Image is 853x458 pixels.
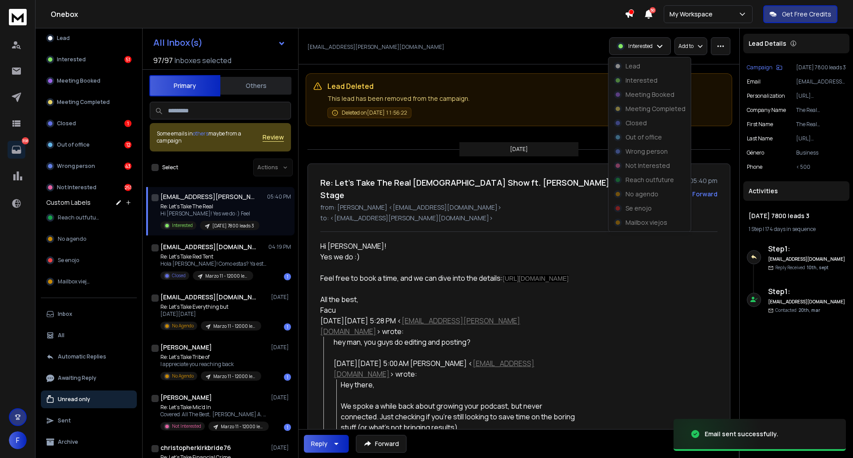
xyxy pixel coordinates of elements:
[58,438,78,446] p: Archive
[334,358,580,379] div: [DATE][DATE] 5:00 AM [PERSON_NAME] < > wrote:
[747,92,785,100] p: Personalization
[356,435,407,453] button: Forward
[160,443,231,452] h1: christopherkirkbride76
[58,214,101,221] span: Reach outfuture
[160,192,258,201] h1: [EMAIL_ADDRESS][PERSON_NAME][DOMAIN_NAME]
[747,107,786,114] p: Company Name
[747,163,762,171] p: Phone
[768,299,846,305] h6: [EMAIL_ADDRESS][DOMAIN_NAME]
[775,264,829,271] p: Reply Received
[221,423,263,430] p: Marzo 11 - 12000 leads G Personal
[175,55,231,66] h3: Inboxes selected
[160,303,261,311] p: Re: Let’s Take Everything but
[124,120,132,127] div: 1
[160,404,267,411] p: Re: Let’s Take Mic’d In
[160,253,267,260] p: Re: Let’s Take Red Tent
[160,411,267,418] p: Covered All The Best, [PERSON_NAME] A. “[PERSON_NAME]”
[782,10,831,19] p: Get Free Credits
[320,294,580,305] div: All the best,
[57,35,70,42] p: Lead
[58,396,90,403] p: Unread only
[160,393,212,402] h1: [PERSON_NAME]
[775,307,820,314] p: Contacted
[743,181,849,201] div: Activities
[807,264,829,271] span: 10th, sept
[160,361,261,368] p: I appreciate you reaching back
[193,130,208,137] span: others
[160,243,258,251] h1: [EMAIL_ADDRESS][DOMAIN_NAME]
[58,353,106,360] p: Automatic Replies
[124,163,132,170] div: 43
[327,93,725,104] p: This lead has been removed from the campaign.
[57,99,110,106] p: Meeting Completed
[172,423,201,430] p: Not Interested
[58,235,86,243] span: No agendo
[213,323,256,330] p: Marzo 11 - 12000 leads G Personal
[160,260,267,267] p: Hola [PERSON_NAME]! Como estas? Ya estas
[320,176,658,201] h1: Re: Let’s Take The Real [DEMOGRAPHIC_DATA] Show ft. [PERSON_NAME] to the Next Stage
[58,257,79,264] span: Se enojo
[341,379,580,390] div: Hey there,
[320,214,717,223] p: to: <[EMAIL_ADDRESS][PERSON_NAME][DOMAIN_NAME]>
[271,394,291,401] p: [DATE]
[149,75,220,96] button: Primary
[153,38,203,47] h1: All Inbox(s)
[320,316,520,336] a: [EMAIL_ADDRESS][PERSON_NAME][DOMAIN_NAME]
[796,135,846,142] p: [URL][DOMAIN_NAME][PERSON_NAME][PERSON_NAME]
[213,373,256,380] p: Marzo 11 - 12000 leads G Personal
[320,203,717,212] p: from: [PERSON_NAME] <[EMAIL_ADDRESS][DOMAIN_NAME]>
[57,56,86,63] p: Interested
[271,444,291,451] p: [DATE]
[749,211,844,220] h1: [DATE] 7800 leads 3
[9,9,27,25] img: logo
[57,163,95,170] p: Wrong person
[271,344,291,351] p: [DATE]
[342,109,407,116] span: Deleted on [DATE] 11:56:22
[747,121,773,128] p: First Name
[311,439,327,448] div: Reply
[796,163,846,171] p: < 500
[749,39,786,48] p: Lead Details
[334,337,580,347] div: hey man, you guys do editing and posting?
[51,9,625,20] h1: Onebox
[628,43,653,50] p: Interested
[747,64,773,71] p: Campaign
[284,323,291,331] div: 1
[160,293,258,302] h1: [EMAIL_ADDRESS][DOMAIN_NAME]
[796,78,846,85] p: [EMAIL_ADDRESS][DOMAIN_NAME]
[320,315,580,337] div: [DATE][DATE] 5:28 PM < > wrote:
[160,354,261,361] p: Re: Let’s Take Tribe of
[747,78,761,85] p: Email
[160,311,261,318] p: [DATE][DATE]
[58,374,96,382] p: Awaiting Reply
[124,184,132,191] div: 251
[765,225,816,233] span: 174 days in sequence
[205,273,248,279] p: Marzo 11 - 12000 leads G Personal
[263,133,284,142] span: Review
[796,64,846,71] p: [DATE] 7800 leads 3
[172,222,193,229] p: Interested
[124,141,132,148] div: 12
[341,401,580,433] div: We spoke a while back about growing your podcast, but never connected. Just checking if you’re st...
[58,332,64,339] p: All
[670,10,716,19] p: My Workspace
[172,323,194,329] p: No Agendo
[268,243,291,251] p: 04:19 PM
[747,135,773,142] p: Last Name
[749,225,762,233] span: 1 Step
[284,273,291,280] div: 1
[153,55,173,66] span: 97 / 97
[58,278,92,285] span: Mailbox viejos
[57,77,100,84] p: Meeting Booked
[157,130,263,144] div: Some emails in maybe from a campaign
[124,56,132,63] div: 51
[267,193,291,200] p: 05:40 PM
[58,311,72,318] p: Inbox
[284,374,291,381] div: 1
[284,424,291,431] div: 1
[327,81,725,92] p: Lead Deleted
[692,190,717,199] div: Forward
[220,76,291,96] button: Others
[747,149,764,156] p: género
[46,198,91,207] h3: Custom Labels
